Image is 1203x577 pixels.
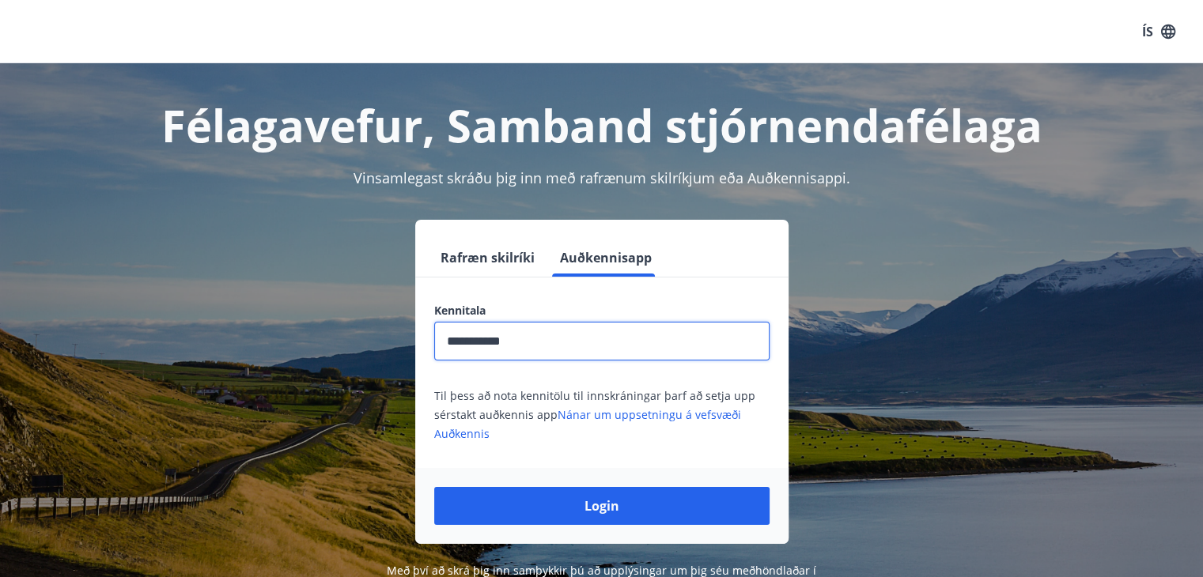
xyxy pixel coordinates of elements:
a: Nánar um uppsetningu á vefsvæði Auðkennis [434,407,741,441]
button: ÍS [1133,17,1184,46]
button: Auðkennisapp [554,239,658,277]
span: Til þess að nota kennitölu til innskráningar þarf að setja upp sérstakt auðkennis app [434,388,755,441]
label: Kennitala [434,303,770,319]
span: Vinsamlegast skráðu þig inn með rafrænum skilríkjum eða Auðkennisappi. [354,168,850,187]
h1: Félagavefur, Samband stjórnendafélaga [51,95,1152,155]
button: Login [434,487,770,525]
button: Rafræn skilríki [434,239,541,277]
